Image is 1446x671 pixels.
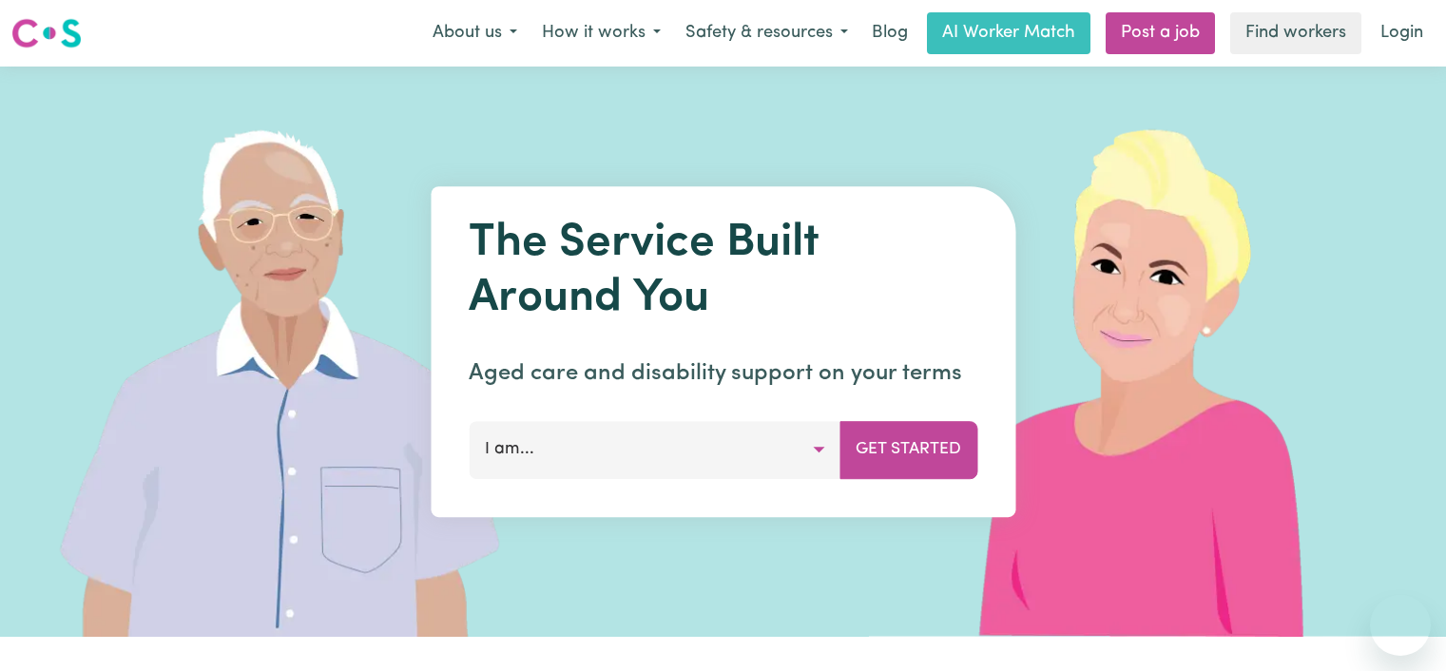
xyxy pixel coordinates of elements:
button: Get Started [839,421,977,478]
a: Careseekers logo [11,11,82,55]
button: About us [420,13,530,53]
a: Find workers [1230,12,1361,54]
button: How it works [530,13,673,53]
a: Blog [860,12,919,54]
a: AI Worker Match [927,12,1090,54]
p: Aged care and disability support on your terms [469,356,977,391]
iframe: Button to launch messaging window [1370,595,1431,656]
a: Login [1369,12,1435,54]
img: Careseekers logo [11,16,82,50]
button: I am... [469,421,840,478]
a: Post a job [1106,12,1215,54]
h1: The Service Built Around You [469,217,977,326]
button: Safety & resources [673,13,860,53]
